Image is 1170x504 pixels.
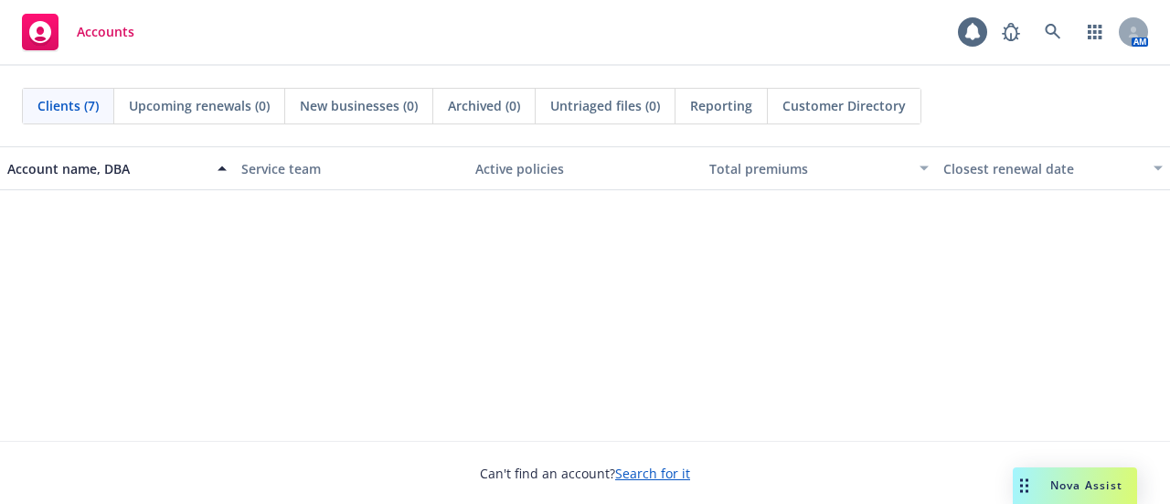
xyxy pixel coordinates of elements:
button: Total premiums [702,146,936,190]
div: Closest renewal date [943,159,1143,178]
div: Service team [241,159,461,178]
a: Switch app [1077,14,1113,50]
span: Untriaged files (0) [550,96,660,115]
span: Clients (7) [37,96,99,115]
span: Archived (0) [448,96,520,115]
button: Active policies [468,146,702,190]
span: Nova Assist [1050,477,1122,493]
span: Accounts [77,25,134,39]
div: Drag to move [1013,467,1036,504]
span: Upcoming renewals (0) [129,96,270,115]
a: Search for it [615,465,690,482]
div: Active policies [475,159,695,178]
button: Nova Assist [1013,467,1137,504]
a: Search [1035,14,1071,50]
span: Customer Directory [782,96,906,115]
div: Account name, DBA [7,159,207,178]
button: Service team [234,146,468,190]
span: Can't find an account? [480,464,690,483]
button: Closest renewal date [936,146,1170,190]
a: Report a Bug [993,14,1029,50]
div: Total premiums [709,159,909,178]
span: New businesses (0) [300,96,418,115]
a: Accounts [15,6,142,58]
span: Reporting [690,96,752,115]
